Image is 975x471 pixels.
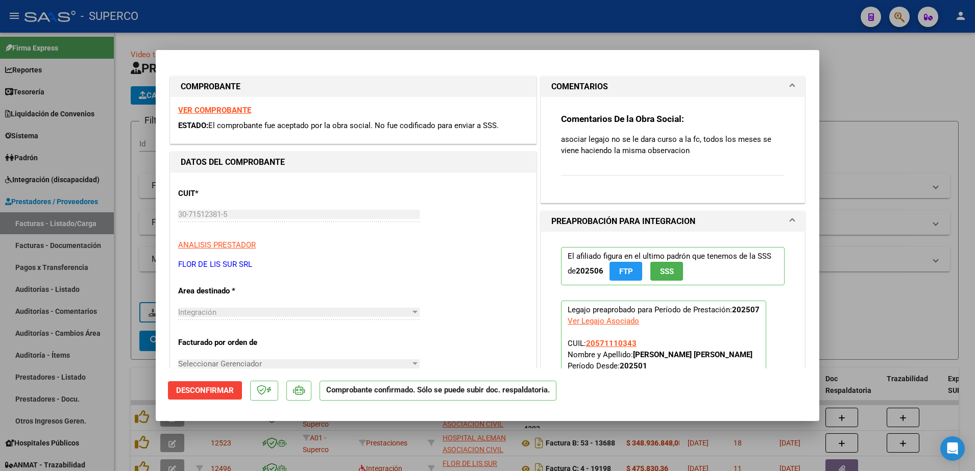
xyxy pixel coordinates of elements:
[208,121,499,130] span: El comprobante fue aceptado por la obra social. No fue codificado para enviar a SSS.
[181,157,285,167] strong: DATOS DEL COMPROBANTE
[551,81,608,93] h1: COMENTARIOS
[320,381,556,401] p: Comprobante confirmado. Sólo se puede subir doc. respaldatoria.
[610,262,642,281] button: FTP
[576,266,603,276] strong: 202506
[541,232,805,433] div: PREAPROBACIÓN PARA INTEGRACION
[619,267,633,276] span: FTP
[551,215,695,228] h1: PREAPROBACIÓN PARA INTEGRACION
[541,211,805,232] mat-expansion-panel-header: PREAPROBACIÓN PARA INTEGRACION
[178,121,208,130] span: ESTADO:
[732,305,760,314] strong: 202507
[178,285,283,297] p: Area destinado *
[620,361,647,370] strong: 202501
[650,262,683,281] button: SSS
[940,436,965,461] div: Open Intercom Messenger
[176,386,234,395] span: Desconfirmar
[178,359,410,368] span: Seleccionar Gerenciador
[178,240,256,250] span: ANALISIS PRESTADOR
[633,350,752,359] strong: [PERSON_NAME] [PERSON_NAME]
[168,381,242,400] button: Desconfirmar
[561,301,766,410] p: Legajo preaprobado para Período de Prestación:
[178,337,283,349] p: Facturado por orden de
[178,106,251,115] a: VER COMPROBANTE
[561,114,684,124] strong: Comentarios De la Obra Social:
[586,339,637,348] span: 20571110343
[178,188,283,200] p: CUIT
[660,267,674,276] span: SSS
[568,339,752,404] span: CUIL: Nombre y Apellido: Período Desde: Período Hasta: Admite Dependencia:
[541,97,805,203] div: COMENTARIOS
[561,134,785,156] p: asociar legajo no se le dara curso a la fc, todos los meses se viene haciendo la misma observacion
[178,259,528,270] p: FLOR DE LIS SUR SRL
[178,308,216,317] span: Integración
[561,247,785,285] p: El afiliado figura en el ultimo padrón que tenemos de la SSS de
[541,77,805,97] mat-expansion-panel-header: COMENTARIOS
[181,82,240,91] strong: COMPROBANTE
[568,315,639,327] div: Ver Legajo Asociado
